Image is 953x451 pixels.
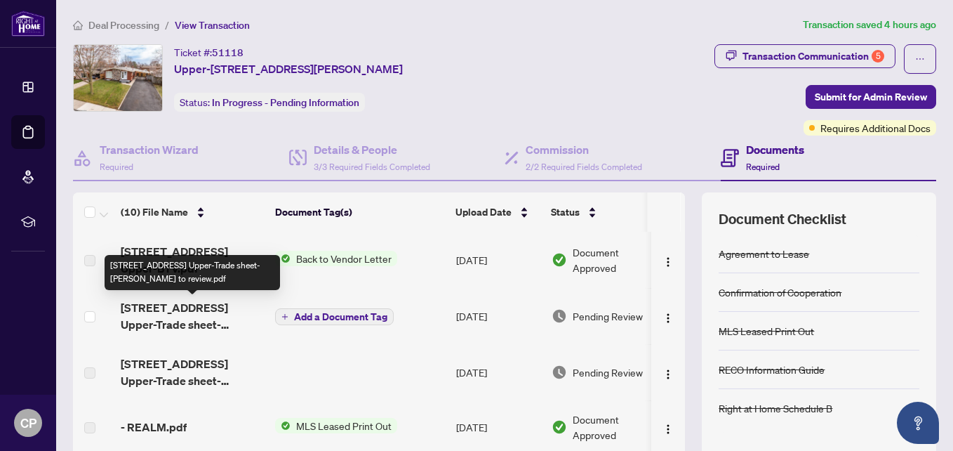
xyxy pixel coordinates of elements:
[212,96,359,109] span: In Progress - Pending Information
[165,17,169,33] li: /
[294,312,387,322] span: Add a Document Tag
[719,209,846,229] span: Document Checklist
[746,141,804,158] h4: Documents
[275,308,394,325] button: Add a Document Tag
[719,323,814,339] div: MLS Leased Print Out
[174,60,403,77] span: Upper-[STREET_ADDRESS][PERSON_NAME]
[662,424,674,435] img: Logo
[100,141,199,158] h4: Transaction Wizard
[175,19,250,32] span: View Transaction
[657,361,679,384] button: Logo
[74,45,162,111] img: IMG-40757243_1.jpg
[174,93,365,112] div: Status:
[662,369,674,380] img: Logo
[451,344,546,400] td: [DATE]
[573,244,660,275] span: Document Approved
[269,192,450,232] th: Document Tag(s)
[121,299,264,333] span: [STREET_ADDRESS] Upper-Trade sheet-[PERSON_NAME] to review.pdf
[714,44,895,68] button: Transaction Communication5
[719,362,825,377] div: RECO Information Guide
[719,285,841,300] div: Confirmation of Cooperation
[275,418,291,433] img: Status Icon
[815,86,927,108] span: Submit for Admin Review
[451,232,546,288] td: [DATE]
[121,243,264,277] span: [STREET_ADDRESS] Upper-BTV.pdf
[526,141,642,158] h4: Commission
[212,46,244,59] span: 51118
[121,204,188,220] span: (10) File Name
[657,249,679,271] button: Logo
[545,192,665,232] th: Status
[552,308,567,324] img: Document Status
[657,416,679,438] button: Logo
[806,85,936,109] button: Submit for Admin Review
[719,400,832,416] div: Right at Home Schedule B
[275,251,397,266] button: Status IconBack to Vendor Letter
[115,192,269,232] th: (10) File Name
[121,355,264,389] span: [STREET_ADDRESS] Upper-Trade sheet-[PERSON_NAME] to review.pdf
[451,288,546,344] td: [DATE]
[552,419,567,435] img: Document Status
[573,365,643,380] span: Pending Review
[314,141,430,158] h4: Details & People
[551,204,580,220] span: Status
[281,313,288,320] span: plus
[803,17,936,33] article: Transaction saved 4 hours ago
[291,251,397,266] span: Back to Vendor Letter
[573,308,643,324] span: Pending Review
[746,162,780,172] span: Required
[657,305,679,327] button: Logo
[291,418,397,433] span: MLS Leased Print Out
[11,11,45,37] img: logo
[552,365,567,380] img: Document Status
[662,256,674,268] img: Logo
[450,192,545,232] th: Upload Date
[20,413,36,433] span: CP
[455,204,512,220] span: Upload Date
[88,19,159,32] span: Deal Processing
[897,402,939,444] button: Open asap
[872,50,884,63] div: 5
[820,120,931,136] span: Requires Additional Docs
[314,162,430,172] span: 3/3 Required Fields Completed
[719,246,809,261] div: Agreement to Lease
[105,255,280,290] div: [STREET_ADDRESS] Upper-Trade sheet-[PERSON_NAME] to review.pdf
[73,20,83,30] span: home
[573,412,660,443] span: Document Approved
[552,252,567,268] img: Document Status
[174,44,244,60] div: Ticket #:
[275,308,394,326] button: Add a Document Tag
[100,162,133,172] span: Required
[526,162,642,172] span: 2/2 Required Fields Completed
[662,313,674,324] img: Logo
[275,418,397,433] button: Status IconMLS Leased Print Out
[275,251,291,266] img: Status Icon
[742,45,884,67] div: Transaction Communication
[121,419,187,436] span: - REALM.pdf
[915,54,925,64] span: ellipsis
